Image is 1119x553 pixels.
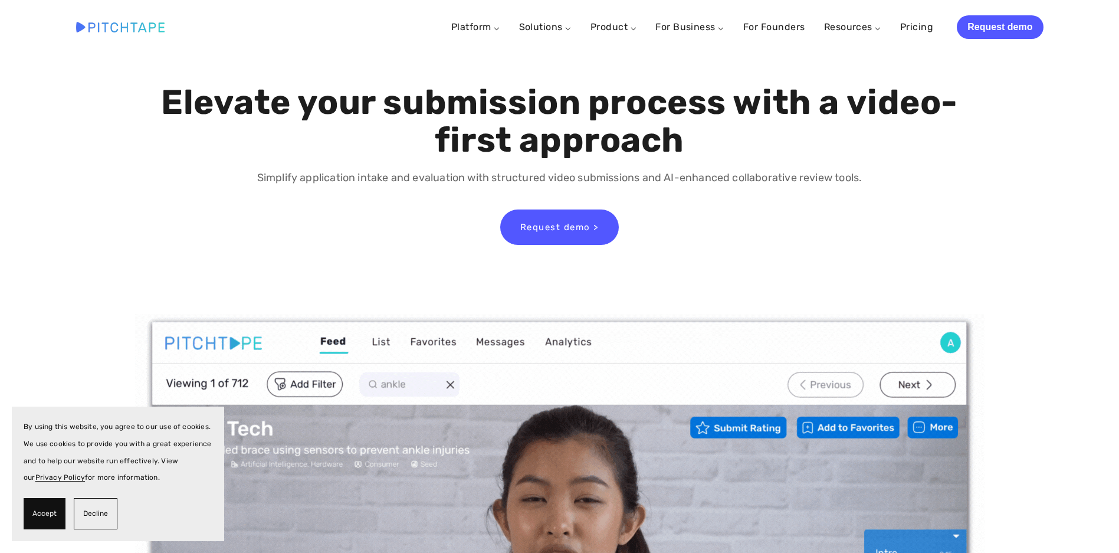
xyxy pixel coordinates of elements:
a: Request demo [957,15,1043,39]
img: Pitchtape | Video Submission Management Software [76,22,165,32]
section: Cookie banner [12,407,224,541]
a: For Business ⌵ [655,21,724,32]
button: Accept [24,498,65,529]
a: Privacy Policy [35,473,86,482]
button: Decline [74,498,117,529]
a: Resources ⌵ [824,21,881,32]
p: Simplify application intake and evaluation with structured video submissions and AI-enhanced coll... [158,169,961,186]
a: Platform ⌵ [451,21,500,32]
span: Decline [83,505,108,522]
a: For Founders [743,17,805,38]
span: Accept [32,505,57,522]
iframe: Chat Widget [1060,496,1119,553]
a: Solutions ⌵ [519,21,572,32]
p: By using this website, you agree to our use of cookies. We use cookies to provide you with a grea... [24,418,212,486]
a: Pricing [900,17,933,38]
a: Request demo > [500,210,619,245]
a: Product ⌵ [590,21,636,32]
h1: Elevate your submission process with a video-first approach [158,84,961,159]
